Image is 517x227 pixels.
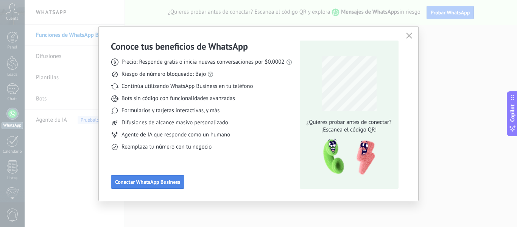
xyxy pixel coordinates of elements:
button: Conectar WhatsApp Business [111,175,184,189]
img: qr-pic-1x.png [317,137,377,177]
span: Continúa utilizando WhatsApp Business en tu teléfono [121,83,253,90]
span: Riesgo de número bloqueado: Bajo [121,70,206,78]
span: Reemplaza tu número con tu negocio [121,143,212,151]
span: ¡Escanea el código QR! [304,126,394,134]
span: Conectar WhatsApp Business [115,179,180,185]
span: Formularios y tarjetas interactivas, y más [121,107,220,114]
span: Bots sin código con funcionalidades avanzadas [121,95,235,102]
span: Copilot [509,104,516,122]
span: Precio: Responde gratis o inicia nuevas conversaciones por $0.0002 [121,58,285,66]
h3: Conoce tus beneficios de WhatsApp [111,41,248,52]
span: Agente de IA que responde como un humano [121,131,230,139]
span: Difusiones de alcance masivo personalizado [121,119,228,127]
span: ¿Quieres probar antes de conectar? [304,119,394,126]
